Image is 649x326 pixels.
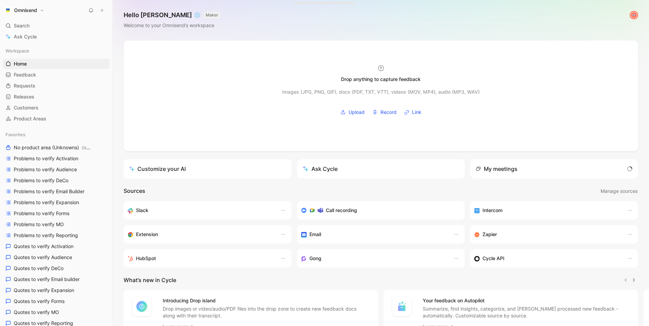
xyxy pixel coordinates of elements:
p: Drop images or video/audio/PDF files into the drop zone to create new feedback docs along with th... [163,305,370,319]
button: Ask Cycle [297,159,465,178]
span: Home [14,60,27,67]
h3: Email [309,230,321,238]
img: Omnisend [4,7,11,14]
div: Capture feedback from thousands of sources with Zapier (survey results, recordings, sheets, etc). [474,230,620,238]
a: Quotes to verify Email builder [3,274,110,284]
h4: Your feedback on Autopilot [423,296,630,305]
a: Problems to verify Audience [3,164,110,175]
span: Record [380,108,397,116]
a: Customers [3,103,110,113]
span: Ask Cycle [14,33,37,41]
span: Workspace [5,47,29,54]
h2: What’s new in Cycle [124,276,176,284]
span: Problems to verify Reporting [14,232,78,239]
span: Requests [14,82,35,89]
a: Product Areas [3,114,110,124]
h2: Sources [124,187,145,196]
a: Ask Cycle [3,32,110,42]
span: Quotes to verify Email builder [14,276,80,283]
span: Problems to verify Audience [14,166,77,173]
h4: Introducing Drop island [163,296,370,305]
img: avatar [630,12,637,19]
a: Requests [3,81,110,91]
a: Problems to verify MO [3,219,110,230]
a: No product area (Unknowns)Other [3,142,110,153]
div: Workspace [3,46,110,56]
a: Problems to verify Forms [3,208,110,219]
span: Search [14,22,30,30]
span: Product Areas [14,115,46,122]
button: Upload [338,107,367,117]
a: Customize your AI [124,159,292,178]
h3: Call recording [326,206,357,214]
span: Problems to verify DeCo [14,177,68,184]
span: Quotes to verify DeCo [14,265,64,272]
a: Quotes to verify Activation [3,241,110,252]
span: Upload [349,108,365,116]
span: Quotes to verify Expansion [14,287,74,294]
div: Search [3,21,110,31]
h3: Extension [136,230,158,238]
span: Manage sources [601,187,638,195]
span: Problems to verify Forms [14,210,69,217]
button: OmnisendOmnisend [3,5,46,15]
p: Summarize, find insights, categorize, and [PERSON_NAME] processed new feedback - automatically. C... [423,305,630,319]
span: No product area (Unknowns) [14,144,92,151]
a: Problems to verify Activation [3,153,110,164]
span: Problems to verify MO [14,221,64,228]
div: My meetings [476,165,517,173]
div: Record & transcribe meetings from Zoom, Meet & Teams. [301,206,455,214]
h3: Cycle API [482,254,504,263]
a: Feedback [3,70,110,80]
div: Favorites [3,129,110,140]
a: Problems to verify Email Builder [3,186,110,197]
span: Quotes to verify MO [14,309,59,316]
a: Problems to verify Expansion [3,197,110,208]
a: Quotes to verify Audience [3,252,110,263]
span: Problems to verify Email Builder [14,188,84,195]
span: Favorites [5,131,25,138]
h3: Slack [136,206,148,214]
a: Releases [3,92,110,102]
button: MAKER [204,12,220,19]
button: Record [370,107,399,117]
span: Problems to verify Activation [14,155,78,162]
div: Capture feedback from anywhere on the web [128,230,274,238]
div: Sync customers & send feedback from custom sources. Get inspired by our favorite use case [474,254,620,263]
span: Releases [14,93,34,100]
a: Quotes to verify Forms [3,296,110,306]
h1: Hello [PERSON_NAME] ❄️ [124,11,220,19]
div: Forward emails to your feedback inbox [301,230,447,238]
a: Quotes to verify DeCo [3,263,110,273]
div: Drop anything to capture feedback [341,75,421,83]
span: Link [412,108,421,116]
span: Quotes to verify Forms [14,298,65,305]
span: Customers [14,104,38,111]
div: Welcome to your Omnisend’s workspace [124,21,220,30]
div: Sync your customers, send feedback and get updates in Slack [128,206,274,214]
button: Manage sources [600,187,638,196]
h3: HubSpot [136,254,156,263]
div: Capture feedback from your incoming calls [301,254,447,263]
span: Other [82,145,92,150]
a: Quotes to verify MO [3,307,110,317]
div: Images (JPG, PNG, GIF), docs (PDF, TXT, VTT), videos (MOV, MP4), audio (MP3, WAV) [282,88,480,96]
div: Customize your AI [129,165,186,173]
a: Problems to verify DeCo [3,175,110,186]
h3: Intercom [482,206,502,214]
span: Quotes to verify Activation [14,243,73,250]
span: Feedback [14,71,36,78]
h3: Gong [309,254,321,263]
span: Quotes to verify Audience [14,254,72,261]
h3: Zapier [482,230,497,238]
a: Quotes to verify Expansion [3,285,110,295]
div: Sync your customers, send feedback and get updates in Intercom [474,206,620,214]
div: Ask Cycle [303,165,338,173]
span: Problems to verify Expansion [14,199,79,206]
button: Link [402,107,424,117]
h1: Omnisend [14,7,37,13]
a: Home [3,59,110,69]
a: Problems to verify Reporting [3,230,110,241]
